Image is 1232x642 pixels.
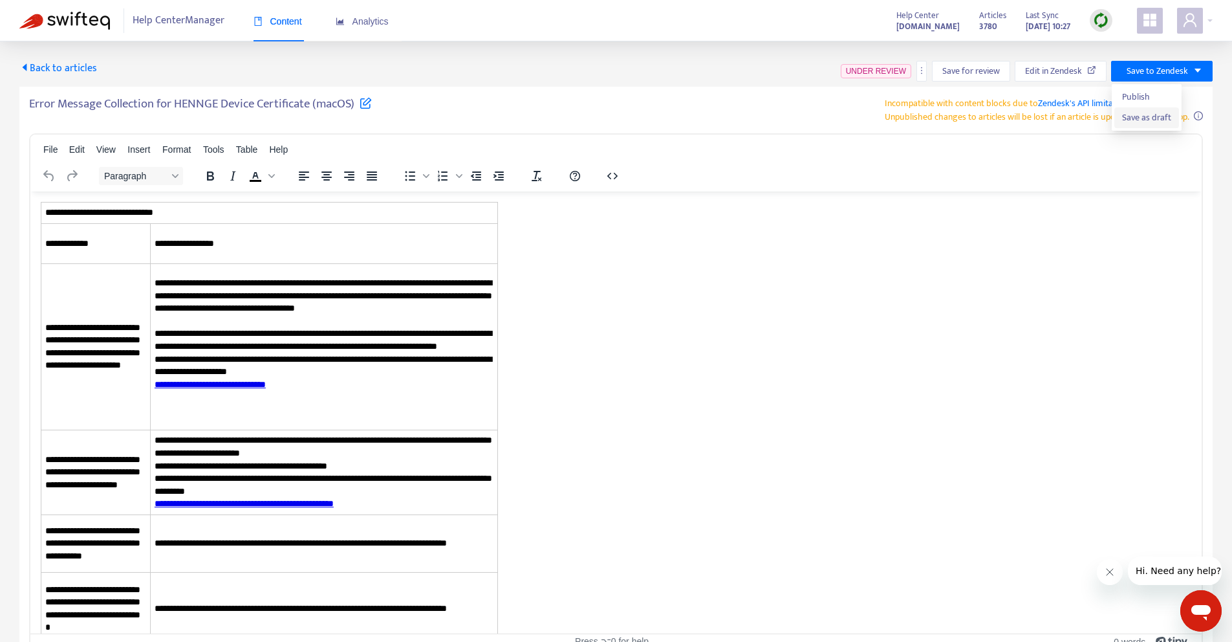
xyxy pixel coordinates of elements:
[99,167,183,185] button: Block Paragraph
[162,144,191,155] span: Format
[316,167,338,185] button: Align center
[38,167,60,185] button: Undo
[69,144,85,155] span: Edit
[979,8,1006,23] span: Articles
[1111,61,1213,82] button: Save to Zendeskcaret-down
[1025,64,1082,78] span: Edit in Zendesk
[564,167,586,185] button: Help
[1026,8,1059,23] span: Last Sync
[942,64,1000,78] span: Save for review
[1122,111,1171,125] span: Save as draft
[979,19,997,34] strong: 3780
[1194,111,1203,120] span: info-circle
[1182,12,1198,28] span: user
[885,96,1128,111] span: Incompatible with content blocks due to
[61,167,83,185] button: Redo
[19,62,30,72] span: caret-left
[488,167,510,185] button: Increase indent
[19,12,110,30] img: Swifteq
[896,19,960,34] a: [DOMAIN_NAME]
[1142,12,1158,28] span: appstore
[432,167,464,185] div: Numbered list
[338,167,360,185] button: Align right
[1122,90,1171,104] span: Publish
[254,17,263,26] span: book
[917,66,926,75] span: more
[1128,557,1222,585] iframe: 会社からのメッセージ
[269,144,288,155] span: Help
[133,8,224,33] span: Help Center Manager
[916,61,927,82] button: more
[104,171,168,181] span: Paragraph
[1015,61,1107,82] button: Edit in Zendesk
[199,167,221,185] button: Bold
[293,167,315,185] button: Align left
[96,144,116,155] span: View
[1093,12,1109,28] img: sync.dc5367851b00ba804db3.png
[526,167,548,185] button: Clear formatting
[19,60,97,77] span: Back to articles
[30,192,1202,634] iframe: Rich Text Area
[885,109,1189,124] span: Unpublished changes to articles will be lost if an article is updated using this app.
[336,17,345,26] span: area-chart
[29,96,372,119] h5: Error Message Collection for HENNGE Device Certificate (macOS)
[1026,19,1070,34] strong: [DATE] 10:27
[399,167,431,185] div: Bullet list
[896,8,939,23] span: Help Center
[1038,96,1128,111] a: Zendesk's API limitation
[1193,66,1202,75] span: caret-down
[932,61,1010,82] button: Save for review
[203,144,224,155] span: Tools
[236,144,257,155] span: Table
[43,144,58,155] span: File
[361,167,383,185] button: Justify
[1127,64,1188,78] span: Save to Zendesk
[222,167,244,185] button: Italic
[846,67,906,76] span: UNDER REVIEW
[1097,559,1123,585] iframe: メッセージを閉じる
[1180,590,1222,632] iframe: メッセージングウィンドウを開くボタン
[254,16,302,27] span: Content
[127,144,150,155] span: Insert
[244,167,277,185] div: Text color Black
[336,16,389,27] span: Analytics
[465,167,487,185] button: Decrease indent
